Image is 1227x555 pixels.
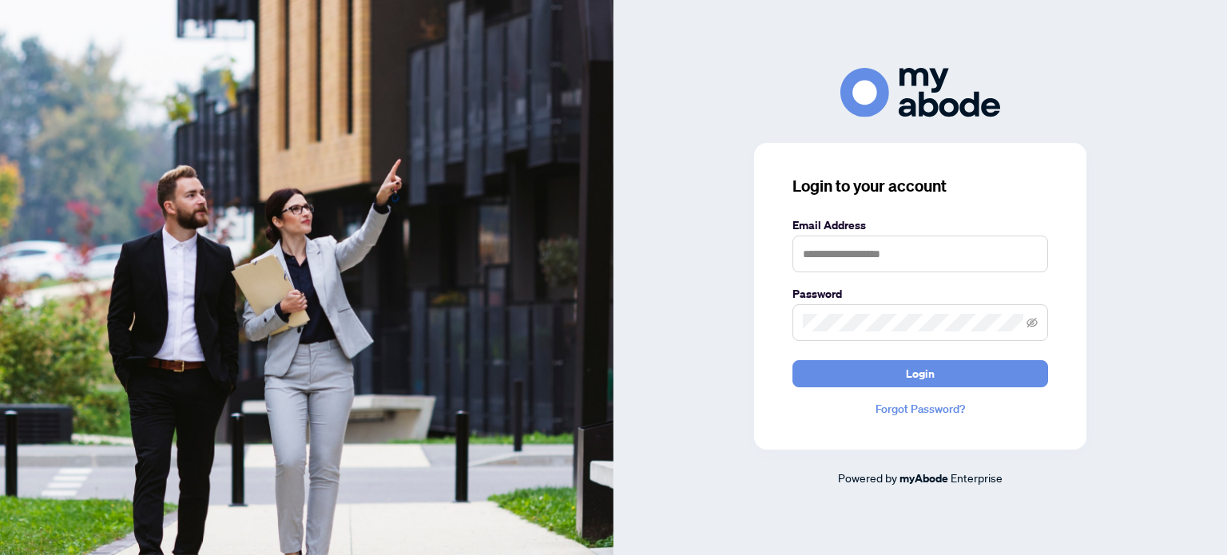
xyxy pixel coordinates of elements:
[792,400,1048,418] a: Forgot Password?
[1026,317,1038,328] span: eye-invisible
[906,361,935,387] span: Login
[838,470,897,485] span: Powered by
[951,470,1003,485] span: Enterprise
[840,68,1000,117] img: ma-logo
[792,175,1048,197] h3: Login to your account
[792,360,1048,387] button: Login
[792,285,1048,303] label: Password
[899,470,948,487] a: myAbode
[792,216,1048,234] label: Email Address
